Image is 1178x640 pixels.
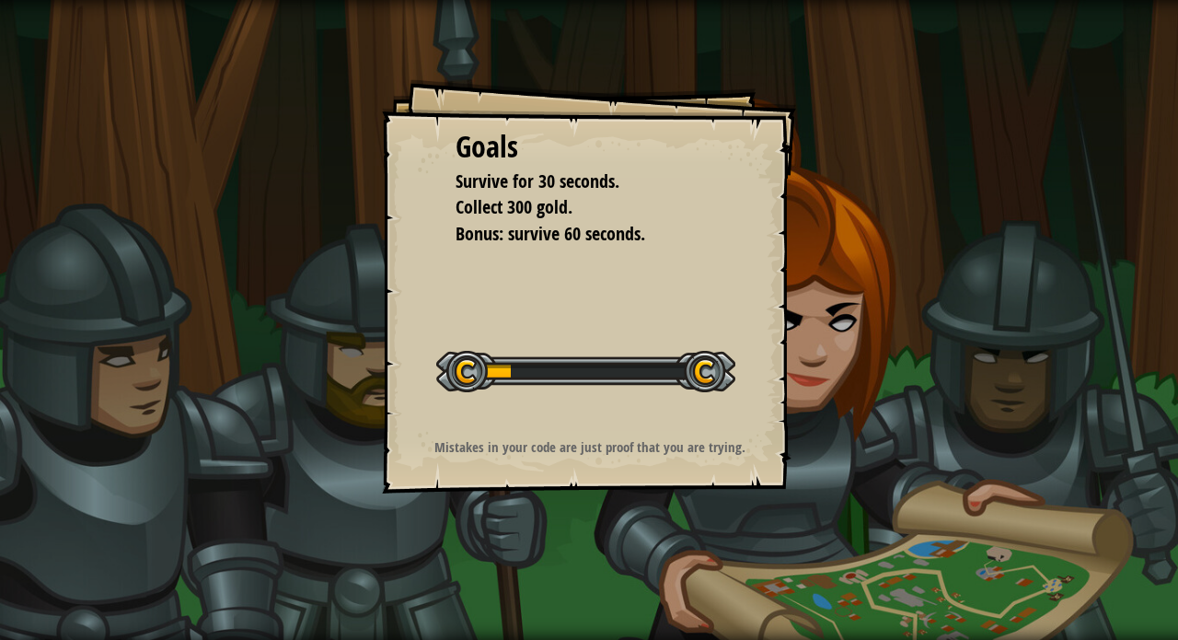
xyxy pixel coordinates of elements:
[433,194,718,221] li: Collect 300 gold.
[456,194,572,219] span: Collect 300 gold.
[456,126,722,169] div: Goals
[433,221,718,248] li: Bonus: survive 60 seconds.
[456,169,619,193] span: Survive for 30 seconds.
[433,169,718,195] li: Survive for 30 seconds.
[456,221,645,246] span: Bonus: survive 60 seconds.
[434,437,745,457] strong: Mistakes in your code are just proof that you are trying.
